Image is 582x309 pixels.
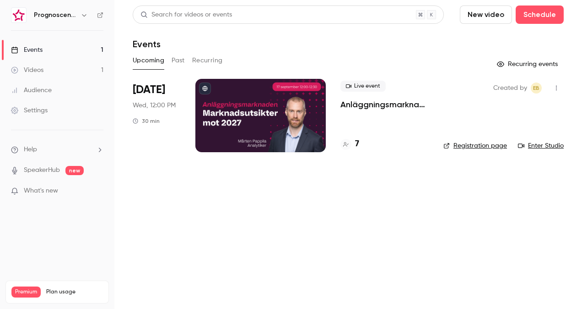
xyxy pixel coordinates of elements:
[11,8,26,22] img: Prognoscentret | Powered by Hubexo
[133,39,161,50] h1: Events
[533,83,539,94] span: EB
[24,166,60,175] a: SpeakerHub
[133,101,176,110] span: Wed, 12:00 PM
[11,287,41,298] span: Premium
[34,11,77,20] h6: Prognoscentret | Powered by Hubexo
[11,106,48,115] div: Settings
[65,166,84,175] span: new
[133,117,160,125] div: 30 min
[192,53,223,68] button: Recurring
[92,187,103,195] iframe: Noticeable Trigger
[133,83,165,97] span: [DATE]
[11,45,43,55] div: Events
[11,145,103,154] li: help-dropdown-opener
[24,186,58,196] span: What's new
[133,53,164,68] button: Upcoming
[172,53,185,68] button: Past
[340,99,429,110] a: Anläggningsmarknaden: Marknadsutsikter mot 2027
[443,141,507,150] a: Registration page
[493,83,527,94] span: Created by
[516,6,564,24] button: Schedule
[460,6,512,24] button: New video
[133,79,181,152] div: Sep 17 Wed, 12:00 PM (Europe/Stockholm)
[140,10,232,20] div: Search for videos or events
[340,81,386,92] span: Live event
[531,83,542,94] span: Emelie Bratt
[24,145,37,154] span: Help
[493,57,564,72] button: Recurring events
[46,288,103,296] span: Plan usage
[340,138,359,150] a: 7
[11,66,43,75] div: Videos
[518,141,564,150] a: Enter Studio
[355,138,359,150] h4: 7
[11,86,52,95] div: Audience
